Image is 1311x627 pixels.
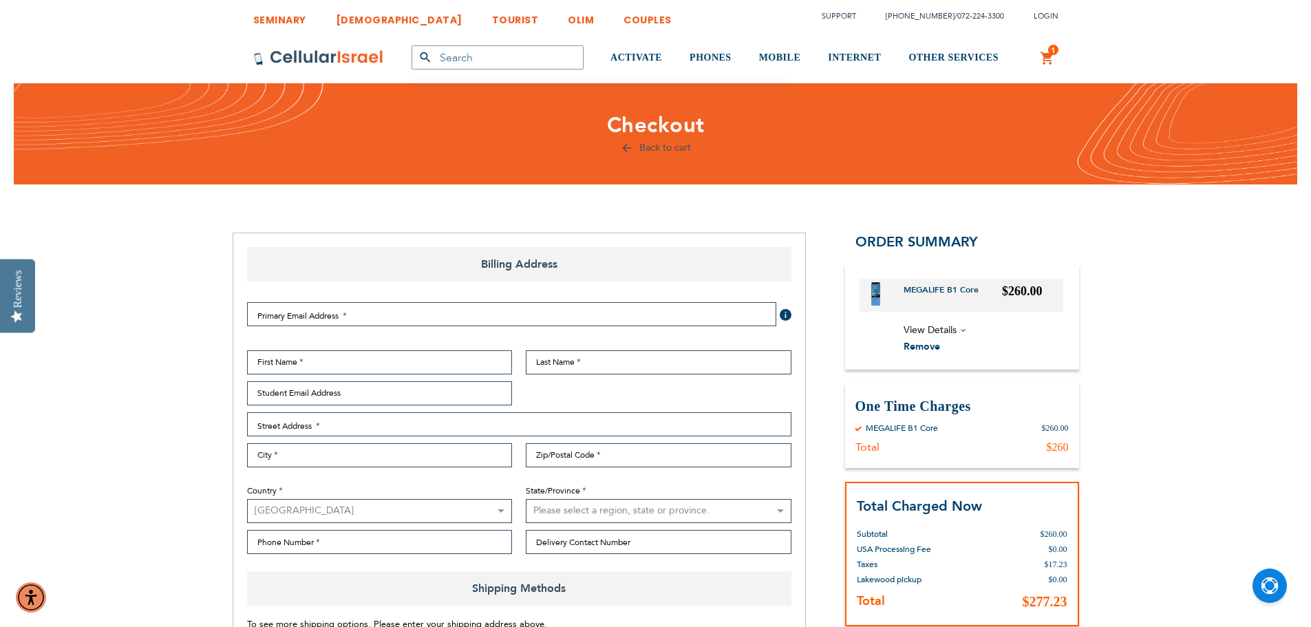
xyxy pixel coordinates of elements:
[623,3,672,29] a: COUPLES
[822,11,856,21] a: Support
[1034,11,1058,21] span: Login
[610,52,662,63] span: ACTIVATE
[855,440,880,454] div: Total
[1045,560,1067,569] span: $17.23
[610,32,662,84] a: ACTIVATE
[16,582,46,613] div: Accessibility Menu
[957,11,1004,21] a: 072-224-3300
[336,3,462,29] a: [DEMOGRAPHIC_DATA]
[247,571,791,606] span: Shipping Methods
[871,282,881,306] img: MEGALIFE B1 Core
[1023,594,1067,609] span: $277.23
[857,497,982,516] strong: Total Charged Now
[908,32,999,84] a: OTHER SERVICES
[607,111,705,140] span: Checkout
[253,3,306,29] a: SEMINARY
[247,247,791,281] span: Billing Address
[690,32,732,84] a: PHONES
[12,270,24,308] div: Reviews
[620,141,691,154] a: Back to cart
[857,557,964,572] th: Taxes
[1051,45,1056,56] span: 1
[866,423,938,434] div: MEGALIFE B1 Core
[1047,440,1069,454] div: $260
[886,11,955,21] a: [PHONE_NUMBER]
[759,32,801,84] a: MOBILE
[904,284,989,306] a: MEGALIFE B1 Core
[1041,529,1067,539] span: $260.00
[857,593,885,610] strong: Total
[908,52,999,63] span: OTHER SERVICES
[1040,50,1055,67] a: 1
[855,397,1069,416] h3: One Time Charges
[1002,284,1043,298] span: $260.00
[759,52,801,63] span: MOBILE
[568,3,594,29] a: OLIM
[857,574,921,585] span: Lakewood pickup
[872,6,1004,26] li: /
[253,50,384,66] img: Cellular Israel Logo
[828,52,881,63] span: INTERNET
[412,45,584,70] input: Search
[828,32,881,84] a: INTERNET
[857,516,964,542] th: Subtotal
[1049,575,1067,584] span: $0.00
[1042,423,1069,434] div: $260.00
[492,3,539,29] a: TOURIST
[690,52,732,63] span: PHONES
[904,323,957,337] span: View Details
[904,340,940,353] span: Remove
[855,233,978,251] span: Order Summary
[1049,544,1067,554] span: $0.00
[857,544,931,555] span: USA Processing Fee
